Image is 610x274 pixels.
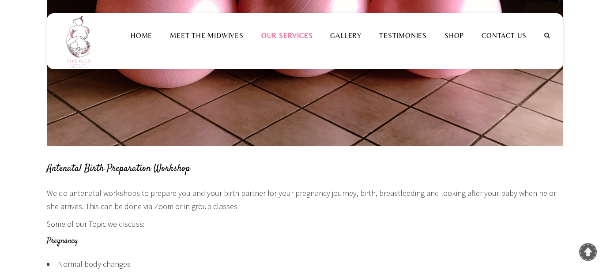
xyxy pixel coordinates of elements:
h5: Antenatal Birth Preparation Workshop [47,161,563,176]
img: This is us practice [60,13,100,69]
a: Contact Us [473,31,535,40]
p: We do antenatal workshops to prepare you and your birth partner for your pregnancy journey, birth... [47,187,563,213]
a: Shop [436,31,473,40]
a: Home [122,31,161,40]
p: Some of our Topic we discuss: [47,218,563,231]
a: Gallery [321,31,370,40]
a: Our Services [252,31,322,40]
a: Meet the Midwives [161,31,252,40]
a: To Top [579,243,597,261]
h6: Pregnancy [47,235,563,247]
a: Testimonies [370,31,436,40]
